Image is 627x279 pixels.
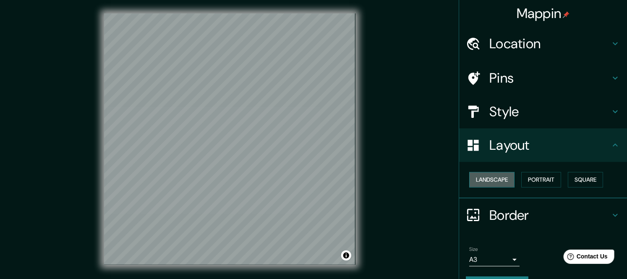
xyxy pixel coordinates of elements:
[489,137,610,154] h4: Layout
[459,95,627,128] div: Style
[459,198,627,232] div: Border
[469,172,515,188] button: Landscape
[563,11,570,18] img: pin-icon.png
[552,246,618,270] iframe: Help widget launcher
[341,250,351,261] button: Toggle attribution
[104,13,355,265] canvas: Map
[469,253,520,266] div: A3
[459,27,627,60] div: Location
[489,103,610,120] h4: Style
[459,128,627,162] div: Layout
[489,70,610,86] h4: Pins
[489,207,610,224] h4: Border
[489,35,610,52] h4: Location
[568,172,603,188] button: Square
[517,5,570,22] h4: Mappin
[459,61,627,95] div: Pins
[521,172,561,188] button: Portrait
[469,245,478,253] label: Size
